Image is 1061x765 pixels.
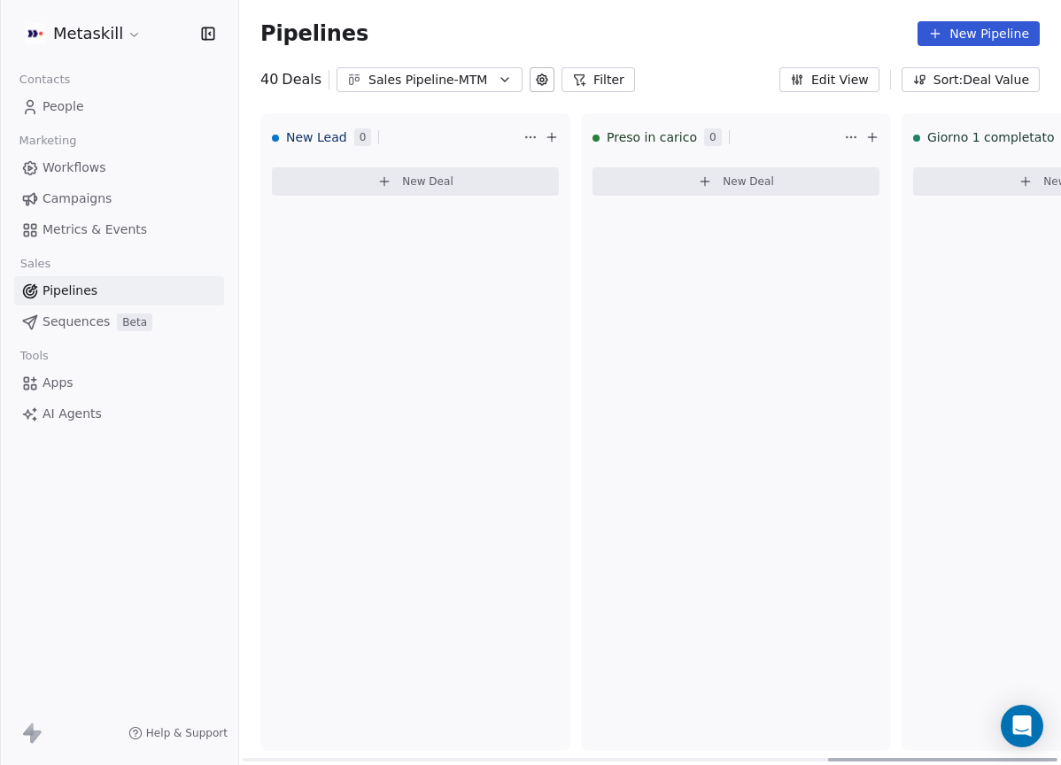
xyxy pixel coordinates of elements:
[607,128,697,146] span: Preso in carico
[43,282,97,300] span: Pipelines
[128,726,228,740] a: Help & Support
[43,189,112,208] span: Campaigns
[14,184,224,213] a: Campaigns
[43,405,102,423] span: AI Agents
[272,167,559,196] button: New Deal
[286,128,347,146] span: New Lead
[53,22,123,45] span: Metaskill
[14,276,224,305] a: Pipelines
[117,313,152,331] span: Beta
[14,153,224,182] a: Workflows
[43,313,110,331] span: Sequences
[12,343,56,369] span: Tools
[12,66,78,93] span: Contacts
[272,114,520,160] div: New Lead0
[704,128,722,146] span: 0
[260,69,321,90] div: 40
[14,307,224,336] a: SequencesBeta
[592,167,879,196] button: New Deal
[43,97,84,116] span: People
[25,23,46,44] img: AVATAR%20METASKILL%20-%20Colori%20Positivo.png
[43,374,74,392] span: Apps
[43,158,106,177] span: Workflows
[12,127,84,154] span: Marketing
[14,399,224,429] a: AI Agents
[282,69,321,90] span: Deals
[146,726,228,740] span: Help & Support
[902,67,1040,92] button: Sort: Deal Value
[14,215,224,244] a: Metrics & Events
[21,19,145,49] button: Metaskill
[561,67,635,92] button: Filter
[1001,705,1043,747] div: Open Intercom Messenger
[402,174,453,189] span: New Deal
[723,174,774,189] span: New Deal
[260,21,368,46] span: Pipelines
[354,128,372,146] span: 0
[368,71,491,89] div: Sales Pipeline-MTM
[918,21,1040,46] button: New Pipeline
[12,251,58,277] span: Sales
[779,67,879,92] button: Edit View
[927,128,1054,146] span: Giorno 1 completato
[43,220,147,239] span: Metrics & Events
[14,368,224,398] a: Apps
[14,92,224,121] a: People
[592,114,840,160] div: Preso in carico0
